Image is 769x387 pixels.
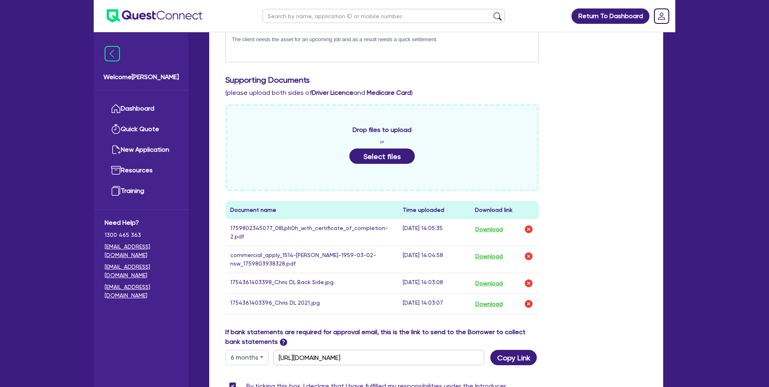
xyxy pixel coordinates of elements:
span: (please upload both sides of and ) [225,89,413,96]
p: The client needs the asset for an upcoming job and as a result needs a quick settlement. [232,36,532,43]
img: delete-icon [524,224,534,234]
span: ? [280,339,287,346]
a: Dropdown toggle [651,6,672,27]
img: new-application [111,145,121,155]
input: Search by name, application ID or mobile number... [263,9,505,23]
span: Need Help? [105,218,178,228]
button: Download [475,299,503,309]
img: icon-menu-close [105,46,120,61]
h3: Supporting Documents [225,75,647,85]
img: training [111,186,121,196]
a: Quick Quote [105,119,178,140]
button: Download [475,251,503,261]
td: 1759802345077_08Lph0h_with_certificate_of_completion-2.pdf [225,219,398,246]
a: Return To Dashboard [571,8,649,24]
button: Download [475,278,503,289]
a: Training [105,181,178,201]
img: delete-icon [524,251,534,261]
a: Dashboard [105,98,178,119]
button: Download [475,224,503,234]
a: [EMAIL_ADDRESS][DOMAIN_NAME] [105,263,178,280]
td: [DATE] 14:05:35 [398,219,470,246]
b: Driver Licence [312,89,353,96]
button: Dropdown toggle [225,350,269,365]
a: [EMAIL_ADDRESS][DOMAIN_NAME] [105,243,178,259]
th: Document name [225,201,398,219]
td: commercial_apply_1514-[PERSON_NAME]-1959-03-02-nsw_1759803938328.pdf [225,246,398,273]
label: If bank statements are required for approval email, this is the link to send to the Borrower to c... [225,327,539,347]
td: [DATE] 14:04:58 [398,246,470,273]
a: New Application [105,140,178,160]
td: 1754361403396_Chris DL 2021.jpg [225,294,398,314]
span: or [380,138,384,145]
img: delete-icon [524,278,534,288]
th: Download link [470,201,539,219]
img: quick-quote [111,124,121,134]
span: Welcome [PERSON_NAME] [103,72,179,82]
img: resources [111,165,121,175]
button: Select files [349,149,415,164]
span: Drop files to upload [353,125,412,135]
span: 1300 465 363 [105,231,178,239]
td: [DATE] 14:03:08 [398,273,470,294]
button: Copy Link [490,350,537,365]
th: Time uploaded [398,201,470,219]
b: Medicare Card [367,89,411,96]
img: delete-icon [524,299,534,309]
a: Resources [105,160,178,181]
td: [DATE] 14:03:07 [398,294,470,314]
a: [EMAIL_ADDRESS][DOMAIN_NAME] [105,283,178,300]
td: 1754361403398_Chris DL Back Side.jpg [225,273,398,294]
img: quest-connect-logo-blue [107,9,202,23]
